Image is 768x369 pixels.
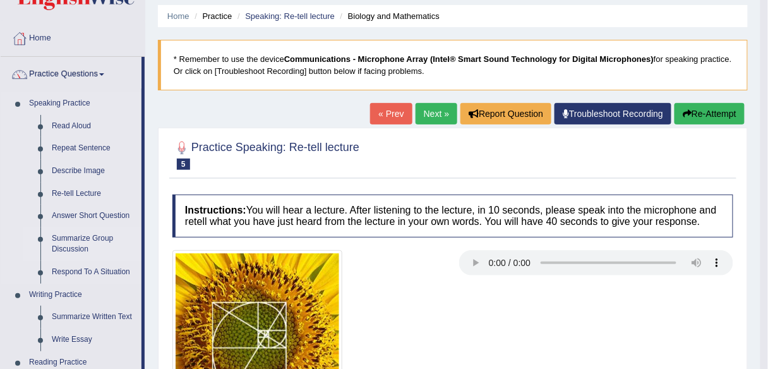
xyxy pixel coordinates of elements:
a: Home [1,21,145,52]
a: Troubleshoot Recording [555,103,671,124]
a: Writing Practice [23,284,141,306]
a: Next » [416,103,457,124]
a: Summarize Group Discussion [46,227,141,261]
a: Summarize Written Text [46,306,141,329]
b: Instructions: [185,205,246,215]
a: Speaking Practice [23,92,141,115]
button: Re-Attempt [675,103,745,124]
a: Repeat Sentence [46,137,141,160]
h2: Practice Speaking: Re-tell lecture [172,138,359,170]
a: Home [167,11,189,21]
h4: You will hear a lecture. After listening to the lecture, in 10 seconds, please speak into the mic... [172,195,733,237]
span: 5 [177,159,190,170]
a: Speaking: Re-tell lecture [245,11,335,21]
a: Read Aloud [46,115,141,138]
a: Write Essay [46,329,141,351]
a: Re-tell Lecture [46,183,141,205]
a: Practice Questions [1,57,141,88]
a: Answer Short Question [46,205,141,227]
b: Communications - Microphone Array (Intel® Smart Sound Technology for Digital Microphones) [284,54,654,64]
blockquote: * Remember to use the device for speaking practice. Or click on [Troubleshoot Recording] button b... [158,40,748,90]
li: Practice [191,10,232,22]
a: « Prev [370,103,412,124]
a: Respond To A Situation [46,261,141,284]
a: Describe Image [46,160,141,183]
button: Report Question [460,103,551,124]
li: Biology and Mathematics [337,10,440,22]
